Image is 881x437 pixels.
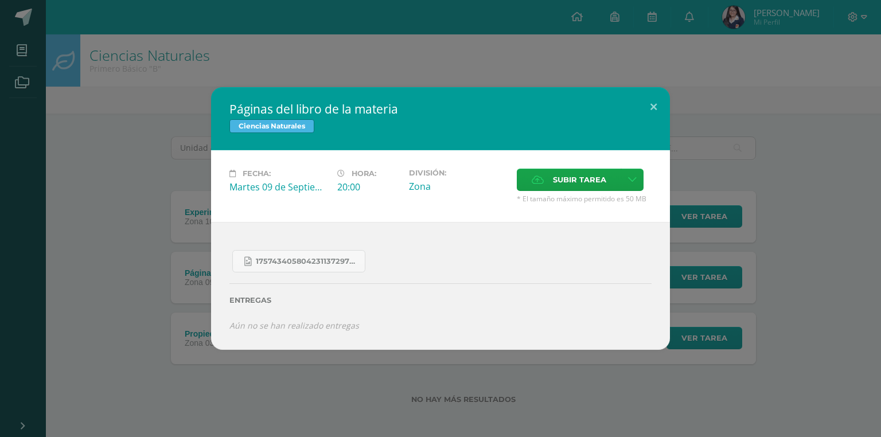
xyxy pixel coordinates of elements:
[337,181,400,193] div: 20:00
[553,169,606,190] span: Subir tarea
[517,194,652,204] span: * El tamaño máximo permitido es 50 MB
[256,257,359,266] span: 17574340580423113729755887061151.jpg
[229,296,652,305] label: Entregas
[352,169,376,178] span: Hora:
[637,87,670,126] button: Close (Esc)
[232,250,365,272] a: 17574340580423113729755887061151.jpg
[229,320,359,331] i: Aún no se han realizado entregas
[243,169,271,178] span: Fecha:
[409,169,508,177] label: División:
[229,101,652,117] h2: Páginas del libro de la materia
[229,181,328,193] div: Martes 09 de Septiembre
[409,180,508,193] div: Zona
[229,119,314,133] span: Ciencias Naturales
